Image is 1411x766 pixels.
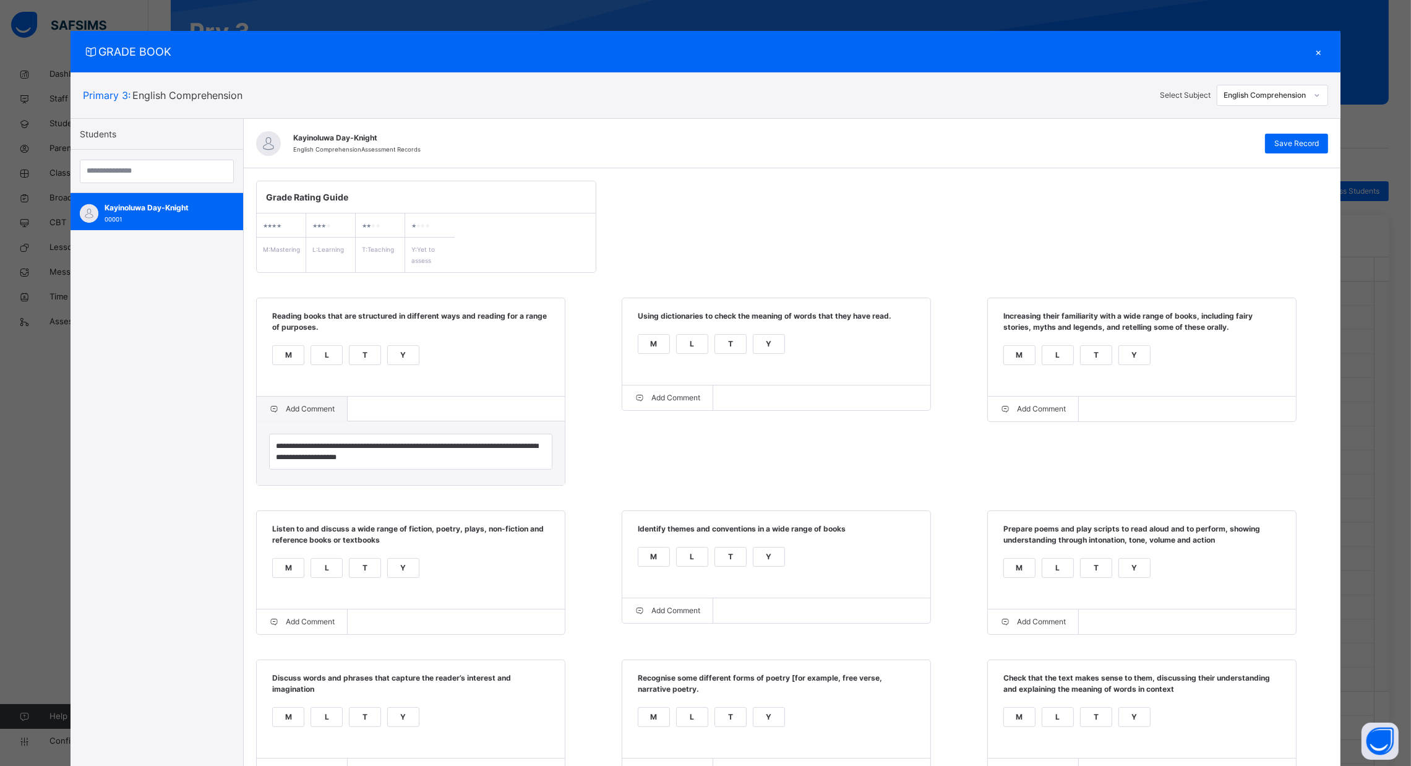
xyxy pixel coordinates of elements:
div: M [638,548,669,566]
div: M [638,708,669,726]
span: GRADE BOOK [83,43,1310,60]
span: English Comprehension [132,89,242,101]
div: M [1004,559,1035,577]
div: T [350,708,380,726]
div: Y [753,548,784,566]
div: T [715,708,746,726]
div: × [1310,43,1328,60]
div: M [638,335,669,353]
button: Open asap [1362,723,1399,760]
span: Identify themes and conventions in a wide range of books [635,523,918,544]
span: Students [80,127,116,140]
div: T [1081,559,1112,577]
div: L [677,548,708,566]
i: ★ [416,223,420,229]
img: default.svg [256,131,281,156]
div: Add Comment [622,598,713,623]
div: Y [388,559,419,577]
div: T [350,346,380,364]
div: Select Subject [1160,90,1211,101]
div: Y [1119,559,1150,577]
div: Add Comment [988,609,1079,634]
i: ★ [267,223,272,229]
div: T [715,548,746,566]
div: T [1081,708,1112,726]
span: English Comprehension Assessment Records [293,146,421,153]
div: Add Comment [622,385,713,410]
span: Prepare poems and play scripts to read aloud and to perform, showing understanding through intona... [1000,523,1284,555]
div: T [1081,346,1112,364]
div: Add Comment [988,397,1079,421]
div: M [273,346,304,364]
span: M : Mastering [263,246,300,253]
span: Recognise some different forms of poetry [for example, free verse, narrative poetry. [635,673,918,704]
span: Check that the text makes sense to them, discussing their understanding and explaining the meanin... [1000,673,1284,704]
div: Add Comment [257,397,348,421]
i: ★ [326,223,330,229]
div: Y [388,346,419,364]
div: T [350,559,380,577]
div: L [311,708,342,726]
i: ★ [321,223,325,229]
span: Listen to and discuss a wide range of fiction, poetry, plays, non-fiction and reference books or ... [269,523,552,555]
div: L [677,335,708,353]
i: ★ [366,223,371,229]
span: Primary 3 : [83,89,131,101]
span: 00001 [105,216,122,223]
div: Y [388,708,419,726]
div: M [273,708,304,726]
span: Discuss words and phrases that capture the reader’s interest and imagination [269,673,552,704]
span: Kayinoluwa Day-Knight [105,202,215,213]
i: ★ [371,223,375,229]
div: Y [1119,708,1150,726]
i: ★ [312,223,317,229]
span: L : Learning [312,246,344,253]
div: M [1004,346,1035,364]
div: M [1004,708,1035,726]
span: Save Record [1274,138,1319,149]
div: Y [753,708,784,726]
i: ★ [375,223,380,229]
div: English Comprehension [1224,90,1308,101]
div: L [311,346,342,364]
div: L [677,708,708,726]
span: Reading books that are structured in different ways and reading for a range of purposes. [269,311,552,342]
span: Kayinoluwa Day-Knight [293,132,1253,144]
div: L [1042,346,1073,364]
img: default.svg [80,204,98,223]
i: ★ [317,223,321,229]
i: ★ [362,223,366,229]
i: ★ [272,223,276,229]
i: ★ [411,223,416,229]
div: T [715,335,746,353]
span: Grade Rating Guide [266,191,586,204]
div: M [273,559,304,577]
div: L [1042,708,1073,726]
span: Increasing their familiarity with a wide range of books, including fairy stories, myths and legen... [1000,311,1284,342]
span: T : Teaching [362,246,394,253]
div: Y [1119,346,1150,364]
i: ★ [263,223,267,229]
div: L [311,559,342,577]
div: Add Comment [257,609,348,634]
span: Using dictionaries to check the meaning of words that they have read. [635,311,918,331]
i: ★ [425,223,429,229]
div: L [1042,559,1073,577]
span: Y : Yet to assess [411,246,435,264]
i: ★ [277,223,281,229]
i: ★ [420,223,424,229]
div: Y [753,335,784,353]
